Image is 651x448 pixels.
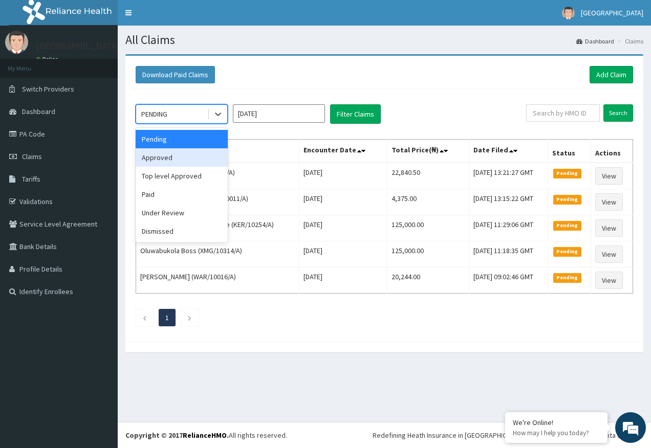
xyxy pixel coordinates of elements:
td: 4,375.00 [387,189,469,215]
div: Approved [136,148,228,167]
div: Pending [136,130,228,148]
a: Next page [187,313,192,322]
button: Filter Claims [330,104,381,124]
h1: All Claims [125,33,643,47]
td: [PERSON_NAME] (WAR/10016/A) [136,267,299,294]
span: Pending [553,169,581,178]
span: Claims [22,152,42,161]
th: Status [548,140,591,163]
td: 125,000.00 [387,241,469,267]
a: Online [36,56,60,63]
td: 22,840.50 [387,163,469,189]
li: Claims [615,37,643,46]
div: We're Online! [513,418,600,427]
div: Redefining Heath Insurance in [GEOGRAPHIC_DATA] using Telemedicine and Data Science! [373,430,643,440]
a: RelianceHMO [183,431,227,440]
td: [DATE] 13:15:22 GMT [469,189,548,215]
td: [DATE] 11:18:35 GMT [469,241,548,267]
td: [DATE] [299,215,387,241]
input: Select Month and Year [233,104,325,123]
a: View [595,193,623,211]
span: Dashboard [22,107,55,116]
th: Total Price(₦) [387,140,469,163]
input: Search [603,104,633,122]
span: Switch Providers [22,84,74,94]
a: View [595,245,623,263]
td: [DATE] 11:29:06 GMT [469,215,548,241]
td: Oluwabukola Boss (XMG/10314/A) [136,241,299,267]
p: [GEOGRAPHIC_DATA] [36,41,120,51]
td: 20,244.00 [387,267,469,294]
span: Pending [553,247,581,256]
span: [GEOGRAPHIC_DATA] [581,8,643,17]
img: User Image [562,7,575,19]
td: [DATE] [299,189,387,215]
span: Pending [553,273,581,282]
p: How may I help you today? [513,429,600,437]
td: [DATE] 13:21:27 GMT [469,163,548,189]
a: Previous page [142,313,147,322]
a: View [595,167,623,185]
a: View [595,219,623,237]
td: 125,000.00 [387,215,469,241]
th: Date Filed [469,140,548,163]
strong: Copyright © 2017 . [125,431,229,440]
div: Top level Approved [136,167,228,185]
div: Paid [136,185,228,204]
a: Page 1 is your current page [165,313,169,322]
span: Pending [553,221,581,230]
td: [DATE] 09:02:46 GMT [469,267,548,294]
span: Tariffs [22,174,40,184]
div: Under Review [136,204,228,222]
div: PENDING [141,109,167,119]
a: View [595,272,623,289]
th: Actions [591,140,633,163]
img: User Image [5,31,28,54]
span: Pending [553,195,581,204]
button: Download Paid Claims [136,66,215,83]
td: [DATE] [299,267,387,294]
input: Search by HMO ID [526,104,600,122]
td: [DATE] [299,241,387,267]
a: Add Claim [590,66,633,83]
footer: All rights reserved. [118,422,651,448]
div: Dismissed [136,222,228,240]
a: Dashboard [576,37,614,46]
th: Encounter Date [299,140,387,163]
td: [DATE] [299,163,387,189]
